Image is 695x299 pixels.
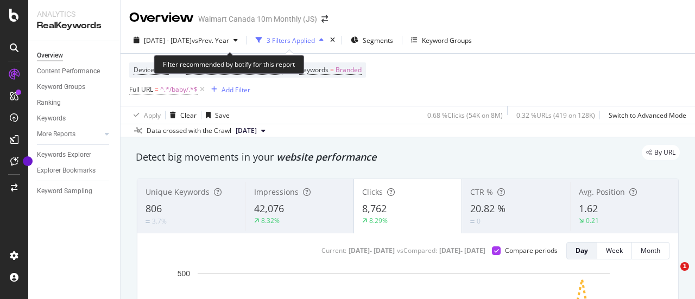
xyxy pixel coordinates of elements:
[299,65,328,74] span: Keywords
[152,217,167,226] div: 3.7%
[144,111,161,120] div: Apply
[215,111,230,120] div: Save
[37,129,75,140] div: More Reports
[37,97,61,109] div: Ranking
[129,106,161,124] button: Apply
[129,85,153,94] span: Full URL
[362,202,387,215] span: 8,762
[439,246,485,255] div: [DATE] - [DATE]
[321,246,346,255] div: Current:
[321,15,328,23] div: arrow-right-arrow-left
[470,220,475,223] img: Equal
[609,111,686,120] div: Switch to Advanced Mode
[267,36,315,45] div: 3 Filters Applied
[658,262,684,288] iframe: Intercom live chat
[397,246,437,255] div: vs Compared :
[604,106,686,124] button: Switch to Advanced Mode
[346,31,397,49] button: Segments
[37,81,85,93] div: Keyword Groups
[198,14,317,24] div: Walmart Canada 10m Monthly (JS)
[222,85,250,94] div: Add Filter
[641,246,660,255] div: Month
[231,124,270,137] button: [DATE]
[37,165,112,176] a: Explorer Bookmarks
[680,262,689,271] span: 1
[37,9,111,20] div: Analytics
[579,187,625,197] span: Avg. Position
[154,55,304,74] div: Filter recommended by botify for this report
[470,187,493,197] span: CTR %
[201,106,230,124] button: Save
[146,187,210,197] span: Unique Keywords
[37,50,63,61] div: Overview
[37,97,112,109] a: Ranking
[349,246,395,255] div: [DATE] - [DATE]
[427,111,503,120] div: 0.68 % Clicks ( 54K on 8M )
[606,246,623,255] div: Week
[147,126,231,136] div: Data crossed with the Crawl
[654,149,675,156] span: By URL
[37,66,100,77] div: Content Performance
[369,216,388,225] div: 8.29%
[477,217,481,226] div: 0
[330,65,334,74] span: =
[579,202,598,215] span: 1.62
[586,216,599,225] div: 0.21
[505,246,558,255] div: Compare periods
[236,126,257,136] span: 2025 Jul. 25th
[470,202,506,215] span: 20.82 %
[144,36,192,45] span: [DATE] - [DATE]
[37,81,112,93] a: Keyword Groups
[129,9,194,27] div: Overview
[251,31,328,49] button: 3 Filters Applied
[37,149,112,161] a: Keywords Explorer
[362,187,383,197] span: Clicks
[146,220,150,223] img: Equal
[37,186,92,197] div: Keyword Sampling
[516,111,595,120] div: 0.32 % URLs ( 419 on 128K )
[254,202,284,215] span: 42,076
[597,242,632,259] button: Week
[254,187,299,197] span: Impressions
[261,216,280,225] div: 8.32%
[566,242,597,259] button: Day
[180,111,197,120] div: Clear
[422,36,472,45] div: Keyword Groups
[192,36,229,45] span: vs Prev. Year
[642,145,680,160] div: legacy label
[336,62,362,78] span: Branded
[129,31,242,49] button: [DATE] - [DATE]vsPrev. Year
[632,242,669,259] button: Month
[37,20,111,32] div: RealKeywords
[363,36,393,45] span: Segments
[146,202,162,215] span: 806
[37,165,96,176] div: Explorer Bookmarks
[155,85,159,94] span: =
[37,113,66,124] div: Keywords
[328,35,337,46] div: times
[37,186,112,197] a: Keyword Sampling
[407,31,476,49] button: Keyword Groups
[37,129,102,140] a: More Reports
[160,82,198,97] span: ^.*/baby/.*$
[37,50,112,61] a: Overview
[576,246,588,255] div: Day
[23,156,33,166] div: Tooltip anchor
[207,83,250,96] button: Add Filter
[37,113,112,124] a: Keywords
[37,66,112,77] a: Content Performance
[37,149,91,161] div: Keywords Explorer
[178,269,191,278] text: 500
[166,106,197,124] button: Clear
[134,65,154,74] span: Device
